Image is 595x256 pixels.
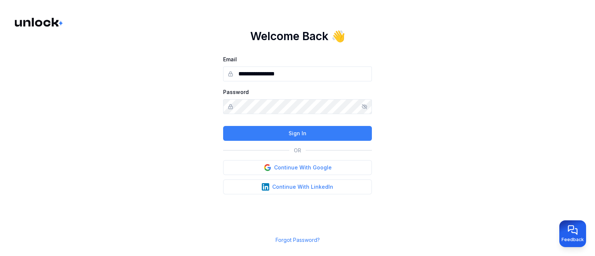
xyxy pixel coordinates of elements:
label: Password [223,89,249,95]
button: Continue With LinkedIn [223,179,372,194]
p: OR [294,147,301,154]
a: Forgot Password? [276,237,320,243]
span: Feedback [562,237,584,243]
label: Email [223,56,237,62]
button: Sign In [223,126,372,141]
button: Provide feedback [559,220,586,247]
img: Logo [15,18,64,27]
button: Show/hide password [361,104,367,110]
button: Continue With Google [223,160,372,175]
